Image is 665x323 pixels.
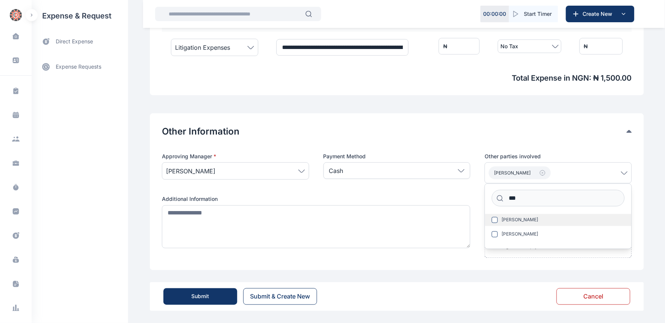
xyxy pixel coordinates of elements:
[166,167,215,176] span: [PERSON_NAME]
[566,6,634,22] button: Create New
[175,43,230,52] span: Litigation Expenses
[524,10,552,18] span: Start Timer
[584,43,588,50] div: ₦
[443,43,447,50] div: ₦
[485,153,541,160] span: Other parties involved
[32,52,128,76] div: expense requests
[489,167,551,179] button: [PERSON_NAME]
[485,243,631,258] div: Drag and drop your document here or
[243,288,317,305] button: Submit & Create New
[494,170,531,176] span: [PERSON_NAME]
[162,73,632,83] span: Total Expense in NGN : ₦ 1,500.00
[163,288,237,305] button: Submit
[557,288,630,305] button: Cancel
[162,126,627,138] button: Other Information
[162,126,632,138] div: Other Information
[502,217,538,223] span: [PERSON_NAME]
[162,196,470,203] label: Additional Information
[500,42,518,51] span: No Tax
[509,6,558,22] button: Start Timer
[56,38,93,46] span: direct expense
[192,293,209,300] div: Submit
[483,10,506,18] p: 00 : 00 : 00
[580,10,619,18] span: Create New
[329,166,343,175] p: Cash
[32,58,128,76] a: expense requests
[323,153,471,160] label: Payment Method
[162,153,216,160] span: Approving Manager
[32,32,128,52] a: direct expense
[502,231,538,237] span: [PERSON_NAME]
